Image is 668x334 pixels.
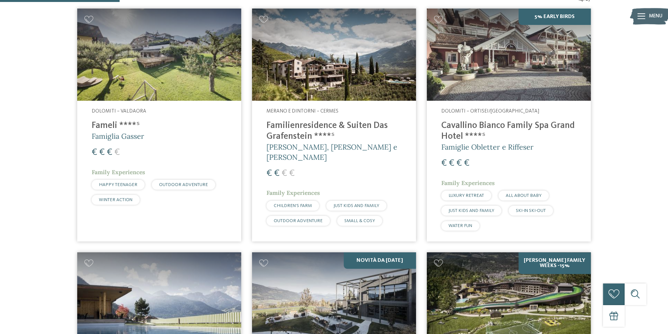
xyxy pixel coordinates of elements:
[441,158,447,168] span: €
[506,193,541,198] span: ALL ABOUT BABY
[252,9,416,241] a: Cercate un hotel per famiglie? Qui troverete solo i migliori! Merano e dintorni – Cermes Familien...
[99,148,105,157] span: €
[441,179,495,187] span: Family Experiences
[266,142,397,162] span: [PERSON_NAME], [PERSON_NAME] e [PERSON_NAME]
[441,142,534,152] span: Famiglie Obletter e Riffeser
[99,182,137,187] span: HAPPY TEENAGER
[266,169,272,178] span: €
[266,189,320,197] span: Family Experiences
[449,208,494,213] span: JUST KIDS AND FAMILY
[92,148,97,157] span: €
[427,9,591,241] a: Cercate un hotel per famiglie? Qui troverete solo i migliori! 5% Early Birds Dolomiti – Ortisei/[...
[92,132,144,141] span: Famiglia Gasser
[159,182,208,187] span: OUTDOOR ADVENTURE
[92,168,145,176] span: Family Experiences
[456,158,462,168] span: €
[114,148,120,157] span: €
[77,9,241,101] img: Cercate un hotel per famiglie? Qui troverete solo i migliori!
[289,169,295,178] span: €
[441,120,576,142] h4: Cavallino Bianco Family Spa Grand Hotel ****ˢ
[252,9,416,101] img: Cercate un hotel per famiglie? Qui troverete solo i migliori!
[99,198,132,202] span: WINTER ACTION
[334,203,379,208] span: JUST KIDS AND FAMILY
[282,169,287,178] span: €
[274,219,323,223] span: OUTDOOR ADVENTURE
[427,9,591,101] img: Family Spa Grand Hotel Cavallino Bianco ****ˢ
[441,109,539,114] span: Dolomiti – Ortisei/[GEOGRAPHIC_DATA]
[266,120,402,142] h4: Familienresidence & Suiten Das Grafenstein ****ˢ
[274,169,280,178] span: €
[464,158,470,168] span: €
[107,148,112,157] span: €
[92,109,146,114] span: Dolomiti – Valdaora
[274,203,312,208] span: CHILDREN’S FARM
[449,223,472,228] span: WATER FUN
[516,208,546,213] span: SKI-IN SKI-OUT
[266,109,338,114] span: Merano e dintorni – Cermes
[449,158,454,168] span: €
[449,193,484,198] span: LUXURY RETREAT
[77,9,241,241] a: Cercate un hotel per famiglie? Qui troverete solo i migliori! Dolomiti – Valdaora Fameli ****ˢ Fa...
[344,219,375,223] span: SMALL & COSY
